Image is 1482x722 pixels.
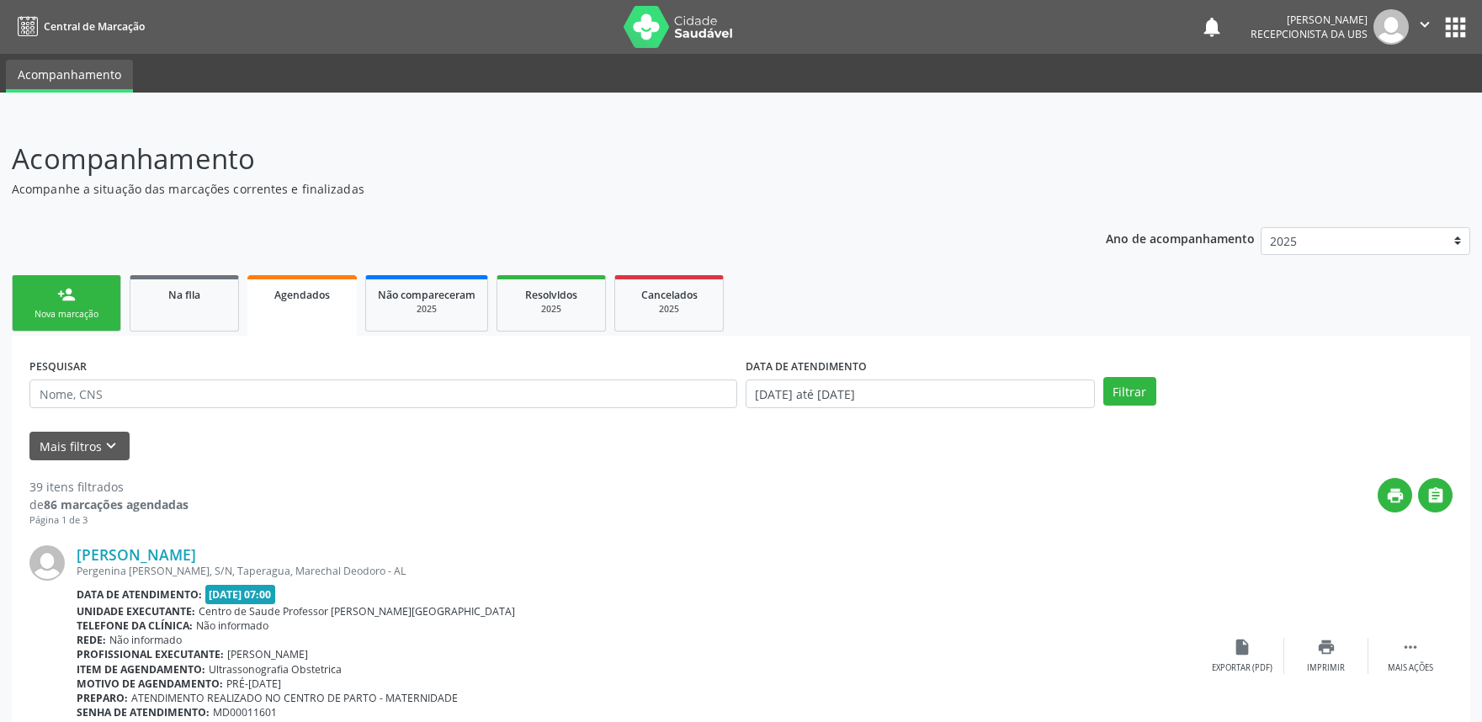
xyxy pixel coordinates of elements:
[213,705,277,719] span: MD00011601
[77,587,202,602] b: Data de atendimento:
[1373,9,1409,45] img: img
[1426,486,1445,505] i: 
[209,662,342,677] span: Ultrassonografia Obstetrica
[1386,486,1405,505] i: print
[746,353,867,380] label: DATA DE ATENDIMENTO
[1307,662,1345,674] div: Imprimir
[12,138,1033,180] p: Acompanhamento
[627,303,711,316] div: 2025
[12,180,1033,198] p: Acompanhe a situação das marcações correntes e finalizadas
[131,691,458,705] span: ATENDIMENTO REALIZADO NO CENTRO DE PARTO - MATERNIDADE
[77,604,195,618] b: Unidade executante:
[1212,662,1272,674] div: Exportar (PDF)
[274,288,330,302] span: Agendados
[77,662,205,677] b: Item de agendamento:
[199,604,515,618] span: Centro de Saude Professor [PERSON_NAME][GEOGRAPHIC_DATA]
[12,13,145,40] a: Central de Marcação
[29,432,130,461] button: Mais filtroskeyboard_arrow_down
[1418,478,1453,512] button: 
[29,353,87,380] label: PESQUISAR
[196,618,268,633] span: Não informado
[44,19,145,34] span: Central de Marcação
[746,380,1095,408] input: Selecione um intervalo
[1251,13,1368,27] div: [PERSON_NAME]
[227,647,308,661] span: [PERSON_NAME]
[226,677,281,691] span: PRÉ-[DATE]
[168,288,200,302] span: Na fila
[1200,15,1224,39] button: notifications
[1103,377,1156,406] button: Filtrar
[77,647,224,661] b: Profissional executante:
[1441,13,1470,42] button: apps
[1317,638,1336,656] i: print
[77,564,1200,578] div: Pergenina [PERSON_NAME], S/N, Taperagua, Marechal Deodoro - AL
[1106,227,1255,248] p: Ano de acompanhamento
[77,545,196,564] a: [PERSON_NAME]
[77,705,210,719] b: Senha de atendimento:
[29,513,189,528] div: Página 1 de 3
[77,618,193,633] b: Telefone da clínica:
[109,633,182,647] span: Não informado
[378,288,475,302] span: Não compareceram
[44,496,189,512] strong: 86 marcações agendadas
[29,380,737,408] input: Nome, CNS
[29,496,189,513] div: de
[641,288,698,302] span: Cancelados
[24,308,109,321] div: Nova marcação
[205,585,276,604] span: [DATE] 07:00
[77,677,223,691] b: Motivo de agendamento:
[1378,478,1412,512] button: print
[77,633,106,647] b: Rede:
[6,60,133,93] a: Acompanhamento
[1401,638,1420,656] i: 
[1251,27,1368,41] span: Recepcionista da UBS
[378,303,475,316] div: 2025
[29,545,65,581] img: img
[57,285,76,304] div: person_add
[1388,662,1433,674] div: Mais ações
[509,303,593,316] div: 2025
[1416,15,1434,34] i: 
[77,691,128,705] b: Preparo:
[1233,638,1251,656] i: insert_drive_file
[525,288,577,302] span: Resolvidos
[29,478,189,496] div: 39 itens filtrados
[1409,9,1441,45] button: 
[102,437,120,455] i: keyboard_arrow_down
